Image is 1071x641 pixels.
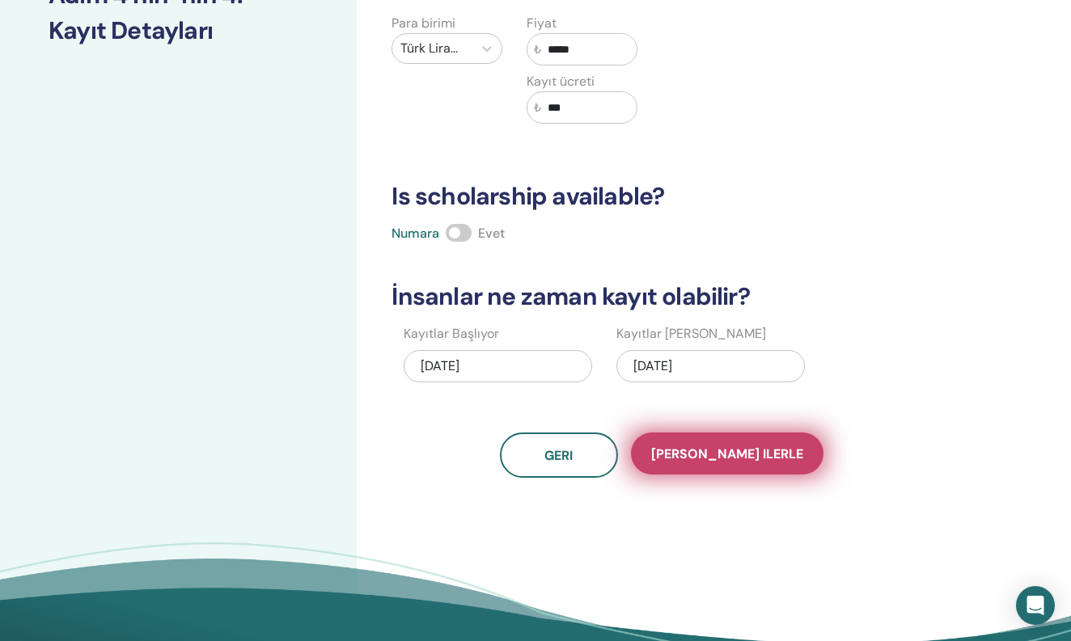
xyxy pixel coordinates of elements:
[1016,586,1055,625] div: Open Intercom Messenger
[500,432,618,478] button: Geri
[527,72,595,91] label: Kayıt ücreti
[392,14,455,33] label: Para birimi
[392,225,439,242] span: Numara
[527,14,557,33] label: Fiyat
[651,445,803,462] span: [PERSON_NAME] ilerle
[404,350,592,382] div: [DATE]
[382,282,941,311] h3: İnsanlar ne zaman kayıt olabilir?
[534,99,541,116] span: ₺
[49,16,308,45] h3: Kayıt Detayları
[534,41,541,58] span: ₺
[478,225,505,242] span: Evet
[631,432,823,474] button: [PERSON_NAME] ilerle
[616,350,805,382] div: [DATE]
[382,182,941,211] h3: Is scholarship available?
[544,447,573,464] span: Geri
[404,324,499,344] label: Kayıtlar Başlıyor
[616,324,766,344] label: Kayıtlar [PERSON_NAME]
